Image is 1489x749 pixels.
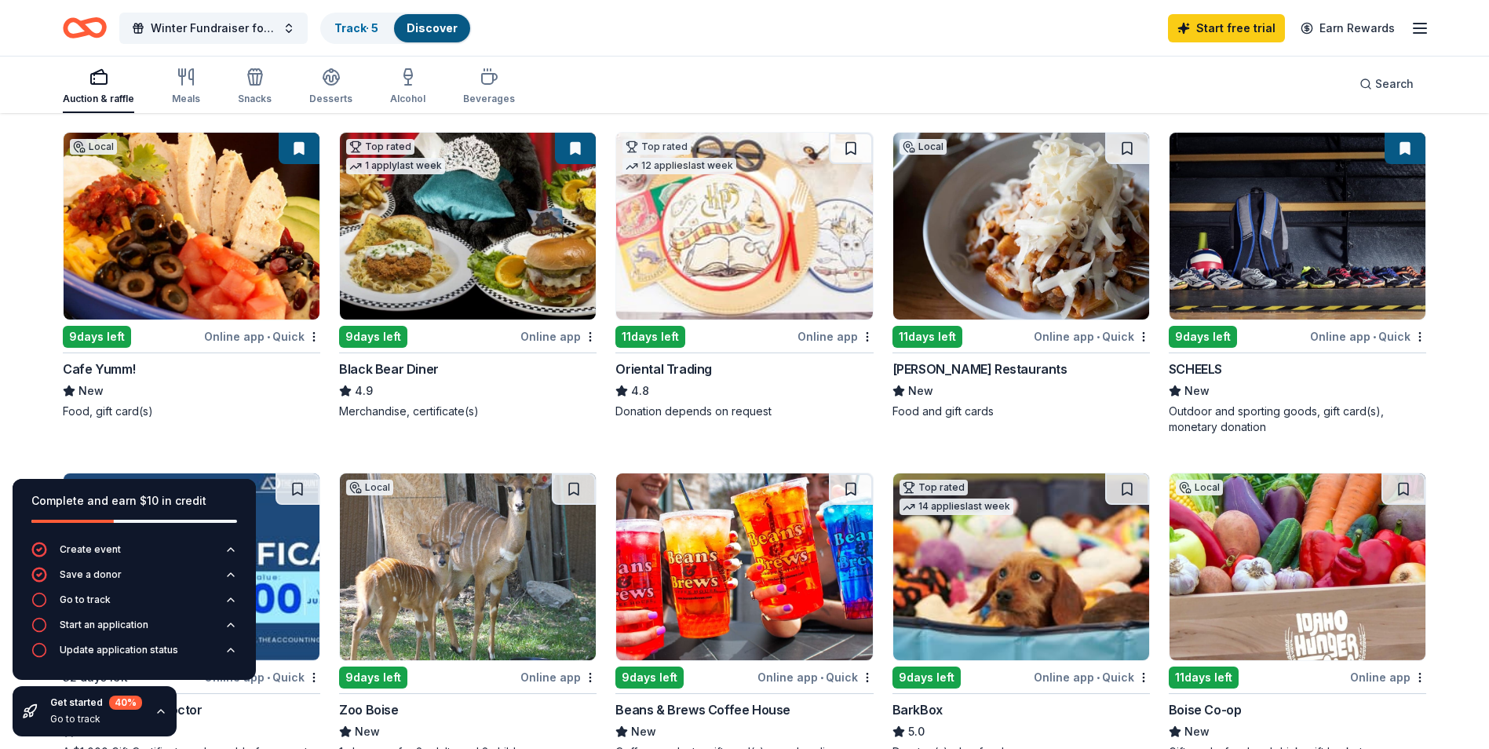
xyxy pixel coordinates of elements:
a: Home [63,9,107,46]
div: Online app [520,667,597,687]
div: Local [346,480,393,495]
button: Auction & raffle [63,61,134,113]
span: 4.8 [631,382,649,400]
div: Online app Quick [1034,327,1150,346]
div: Beans & Brews Coffee House [615,700,790,719]
div: Complete and earn $10 in credit [31,491,237,510]
div: BarkBox [892,700,943,719]
span: New [631,722,656,741]
button: Track· 5Discover [320,13,472,44]
div: 9 days left [1169,326,1237,348]
span: Search [1375,75,1414,93]
span: New [1184,382,1210,400]
button: Start an application [31,617,237,642]
div: Update application status [60,644,178,656]
div: Start an application [60,619,148,631]
div: Get started [50,696,142,710]
button: Create event [31,542,237,567]
button: Beverages [463,61,515,113]
button: Snacks [238,61,272,113]
a: Start free trial [1168,14,1285,42]
a: Image for Cafe Yumm!Local9days leftOnline app•QuickCafe Yumm!NewFood, gift card(s) [63,132,320,419]
button: Save a donor [31,567,237,592]
div: Alcohol [390,93,425,105]
div: Online app Quick [1310,327,1426,346]
a: Image for Oriental TradingTop rated12 applieslast week11days leftOnline appOriental Trading4.8Don... [615,132,873,419]
div: Snacks [238,93,272,105]
span: • [267,671,270,684]
a: Discover [407,21,458,35]
div: Desserts [309,93,352,105]
span: • [267,331,270,343]
div: Online app Quick [204,327,320,346]
button: Alcohol [390,61,425,113]
div: Online app Quick [757,667,874,687]
a: Earn Rewards [1291,14,1404,42]
span: • [820,671,823,684]
img: Image for Cafe Yumm! [64,133,319,320]
div: 40 % [109,696,142,710]
div: Outdoor and sporting goods, gift card(s), monetary donation [1169,404,1426,435]
button: Update application status [31,642,237,667]
div: 11 days left [615,326,685,348]
div: Online app [797,327,874,346]
a: Track· 5 [334,21,378,35]
div: 12 applies last week [622,158,736,174]
div: 11 days left [1169,667,1239,689]
div: Top rated [346,139,414,155]
span: New [1184,722,1210,741]
img: Image for Beans & Brews Coffee House [616,473,872,660]
img: Image for Boise Co-op [1170,473,1425,660]
div: Top rated [622,139,691,155]
span: • [1373,331,1376,343]
div: Zoo Boise [339,700,398,719]
button: Meals [172,61,200,113]
img: Image for Zoo Boise [340,473,596,660]
div: [PERSON_NAME] Restaurants [892,360,1067,378]
img: Image for SCHEELS [1170,133,1425,320]
div: Save a donor [60,568,122,581]
a: Image for Ethan Stowell RestaurantsLocal11days leftOnline app•Quick[PERSON_NAME] RestaurantsNewFo... [892,132,1150,419]
img: Image for Black Bear Diner [340,133,596,320]
div: Food, gift card(s) [63,404,320,419]
a: Image for SCHEELS9days leftOnline app•QuickSCHEELSNewOutdoor and sporting goods, gift card(s), mo... [1169,132,1426,435]
span: New [908,382,933,400]
div: Auction & raffle [63,93,134,105]
div: Local [1176,480,1223,495]
span: New [355,722,380,741]
button: Desserts [309,61,352,113]
div: Meals [172,93,200,105]
div: 9 days left [615,667,684,689]
div: Boise Co-op [1169,700,1242,719]
div: Online app Quick [1034,667,1150,687]
div: Local [900,139,947,155]
span: 4.9 [355,382,373,400]
div: 9 days left [339,667,407,689]
span: New [78,382,104,400]
div: SCHEELS [1169,360,1222,378]
div: 9 days left [892,667,961,689]
span: 5.0 [908,722,925,741]
a: Image for Black Bear DinerTop rated1 applylast week9days leftOnline appBlack Bear Diner4.9Merchan... [339,132,597,419]
img: Image for Ethan Stowell Restaurants [893,133,1149,320]
div: Online app [520,327,597,346]
div: Food and gift cards [892,404,1150,419]
div: Black Bear Diner [339,360,439,378]
span: • [1097,331,1100,343]
div: Donation depends on request [615,404,873,419]
div: Go to track [60,594,111,606]
div: 9 days left [63,326,131,348]
div: 11 days left [892,326,962,348]
div: Beverages [463,93,515,105]
div: 1 apply last week [346,158,445,174]
div: Oriental Trading [615,360,712,378]
button: Go to track [31,592,237,617]
div: Create event [60,543,121,556]
div: Local [70,139,117,155]
button: Search [1347,68,1426,100]
div: Top rated [900,480,968,495]
div: Online app [1350,667,1426,687]
img: Image for BarkBox [893,473,1149,660]
span: Winter Fundraiser for Softball Team [151,19,276,38]
div: Merchandise, certificate(s) [339,404,597,419]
